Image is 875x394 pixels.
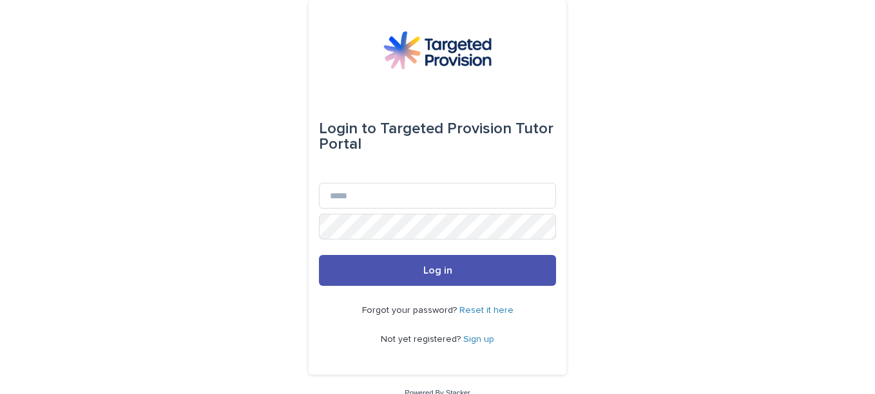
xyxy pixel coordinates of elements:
a: Sign up [463,335,494,344]
span: Login to [319,121,376,136]
img: M5nRWzHhSzIhMunXDL62 [383,31,492,70]
button: Log in [319,255,556,286]
div: Targeted Provision Tutor Portal [319,111,556,162]
span: Forgot your password? [362,306,459,315]
span: Log in [423,265,452,276]
span: Not yet registered? [381,335,463,344]
a: Reset it here [459,306,514,315]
